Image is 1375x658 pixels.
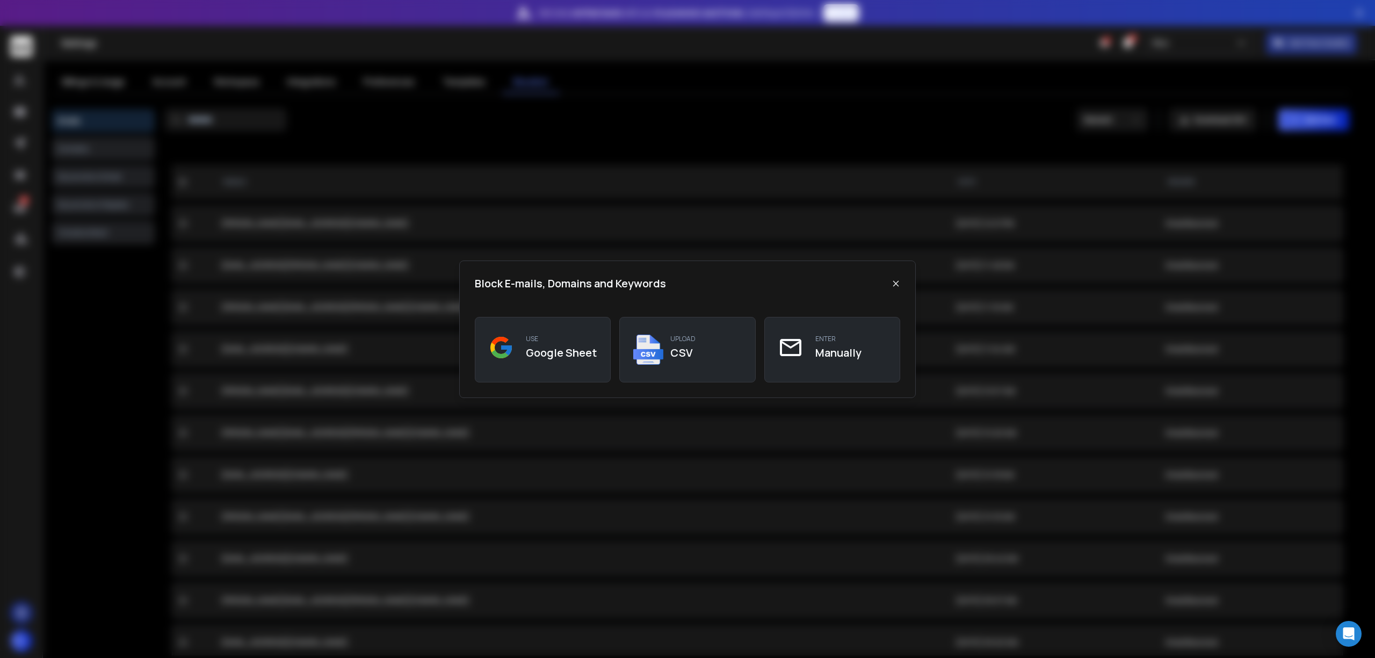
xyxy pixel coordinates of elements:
p: upload [670,335,696,343]
div: Open Intercom Messenger [1336,621,1362,647]
h3: Manually [815,345,862,360]
p: enter [815,335,862,343]
h3: Google Sheet [526,345,597,360]
h1: Block E-mails, Domains and Keywords [475,276,666,291]
p: use [526,335,597,343]
h3: CSV [670,345,696,360]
